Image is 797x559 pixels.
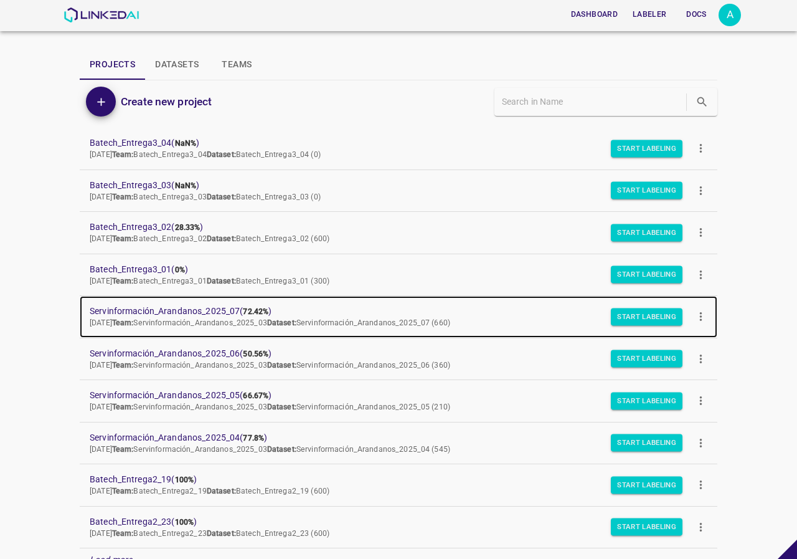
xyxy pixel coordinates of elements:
a: Batech_Entrega3_01(0%)[DATE]Team:Batech_Entrega3_01Dataset:Batech_Entrega3_01 (300) [80,254,717,296]
b: Dataset: [207,487,236,495]
b: Dataset: [267,361,296,370]
button: more [687,176,715,204]
a: Batech_Entrega3_03(NaN%)[DATE]Team:Batech_Entrega3_03Dataset:Batech_Entrega3_03 (0) [80,170,717,212]
button: Dashboard [566,4,623,25]
button: more [687,513,715,541]
button: more [687,387,715,415]
span: [DATE] Batech_Entrega2_23 Batech_Entrega2_23 (600) [90,529,329,538]
button: Datasets [145,50,209,80]
b: 0% [175,265,185,274]
img: LinkedAI [64,7,139,22]
span: [DATE] Batech_Entrega3_01 Batech_Entrega3_01 (300) [90,277,329,285]
button: Projects [80,50,145,80]
a: Create new project [116,93,212,110]
span: Servinformación_Arandanos_2025_04 ( ) [90,431,687,444]
b: Team: [112,150,134,159]
button: Start Labeling [611,308,682,325]
span: [DATE] Batech_Entrega2_19 Batech_Entrega2_19 (600) [90,487,329,495]
a: Servinformación_Arandanos_2025_04(77.8%)[DATE]Team:Servinformación_Arandanos_2025_03Dataset:Servi... [80,423,717,464]
b: Dataset: [207,529,236,538]
b: Team: [112,193,134,201]
button: Start Labeling [611,224,682,241]
a: Batech_Entrega3_02(28.33%)[DATE]Team:Batech_Entrega3_02Dataset:Batech_Entrega3_02 (600) [80,212,717,254]
span: Servinformación_Arandanos_2025_06 ( ) [90,347,687,360]
b: Team: [112,487,134,495]
button: more [687,303,715,331]
button: Start Labeling [611,518,682,536]
b: Dataset: [207,234,236,243]
a: Servinformación_Arandanos_2025_06(50.56%)[DATE]Team:Servinformación_Arandanos_2025_03Dataset:Serv... [80,338,717,380]
b: 100% [175,518,194,527]
span: Batech_Entrega3_03 ( ) [90,179,687,192]
h6: Create new project [121,93,212,110]
b: NaN% [175,181,197,190]
b: Dataset: [267,318,296,327]
button: more [687,345,715,373]
b: Dataset: [267,403,296,411]
b: Dataset: [207,150,236,159]
button: Open settings [719,4,741,26]
b: Team: [112,361,134,370]
a: Servinformación_Arandanos_2025_05(66.67%)[DATE]Team:Servinformación_Arandanos_2025_03Dataset:Serv... [80,380,717,422]
button: Teams [209,50,265,80]
b: 28.33% [175,223,200,232]
a: Batech_Entrega3_04(NaN%)[DATE]Team:Batech_Entrega3_04Dataset:Batech_Entrega3_04 (0) [80,128,717,170]
b: Dataset: [267,445,296,454]
a: Servinformación_Arandanos_2025_07(72.42%)[DATE]Team:Servinformación_Arandanos_2025_03Dataset:Serv... [80,296,717,338]
span: Batech_Entrega2_23 ( ) [90,515,687,528]
span: [DATE] Servinformación_Arandanos_2025_03 Servinformación_Arandanos_2025_04 (545) [90,445,450,454]
span: Batech_Entrega3_02 ( ) [90,221,687,234]
span: Batech_Entrega3_01 ( ) [90,263,687,276]
span: [DATE] Servinformación_Arandanos_2025_03 Servinformación_Arandanos_2025_07 (660) [90,318,450,327]
button: Start Labeling [611,182,682,199]
b: Team: [112,277,134,285]
span: [DATE] Batech_Entrega3_02 Batech_Entrega3_02 (600) [90,234,329,243]
b: Team: [112,318,134,327]
a: Docs [674,2,719,27]
button: Start Labeling [611,140,682,157]
button: Docs [676,4,716,25]
b: Team: [112,529,134,538]
button: Start Labeling [611,392,682,409]
b: Team: [112,403,134,411]
span: Servinformación_Arandanos_2025_05 ( ) [90,389,687,402]
button: more [687,219,715,247]
b: NaN% [175,139,197,148]
span: [DATE] Batech_Entrega3_03 Batech_Entrega3_03 (0) [90,193,321,201]
span: Servinformación_Arandanos_2025_07 ( ) [90,305,687,318]
a: Batech_Entrega2_23(100%)[DATE]Team:Batech_Entrega2_23Dataset:Batech_Entrega2_23 (600) [80,507,717,548]
span: Batech_Entrega2_19 ( ) [90,473,687,486]
b: 100% [175,475,194,484]
b: Dataset: [207,193,236,201]
button: Start Labeling [611,350,682,368]
button: more [687,471,715,499]
a: Batech_Entrega2_19(100%)[DATE]Team:Batech_Entrega2_19Dataset:Batech_Entrega2_19 (600) [80,464,717,506]
a: Dashboard [564,2,625,27]
button: Start Labeling [611,476,682,494]
button: more [687,260,715,289]
span: [DATE] Servinformación_Arandanos_2025_03 Servinformación_Arandanos_2025_06 (360) [90,361,450,370]
b: 50.56% [243,350,268,358]
b: 72.42% [243,307,268,316]
button: search [689,89,715,115]
b: Team: [112,445,134,454]
b: 66.67% [243,391,268,400]
b: Dataset: [207,277,236,285]
input: Search in Name [502,93,684,111]
span: [DATE] Batech_Entrega3_04 Batech_Entrega3_04 (0) [90,150,321,159]
button: Start Labeling [611,434,682,452]
a: Labeler [625,2,674,27]
button: Add [86,87,116,117]
button: Labeler [628,4,671,25]
span: Batech_Entrega3_04 ( ) [90,136,687,150]
b: 77.8% [243,434,264,442]
button: Start Labeling [611,266,682,284]
button: more [687,135,715,163]
span: [DATE] Servinformación_Arandanos_2025_03 Servinformación_Arandanos_2025_05 (210) [90,403,450,411]
b: Team: [112,234,134,243]
button: more [687,429,715,457]
div: A [719,4,741,26]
